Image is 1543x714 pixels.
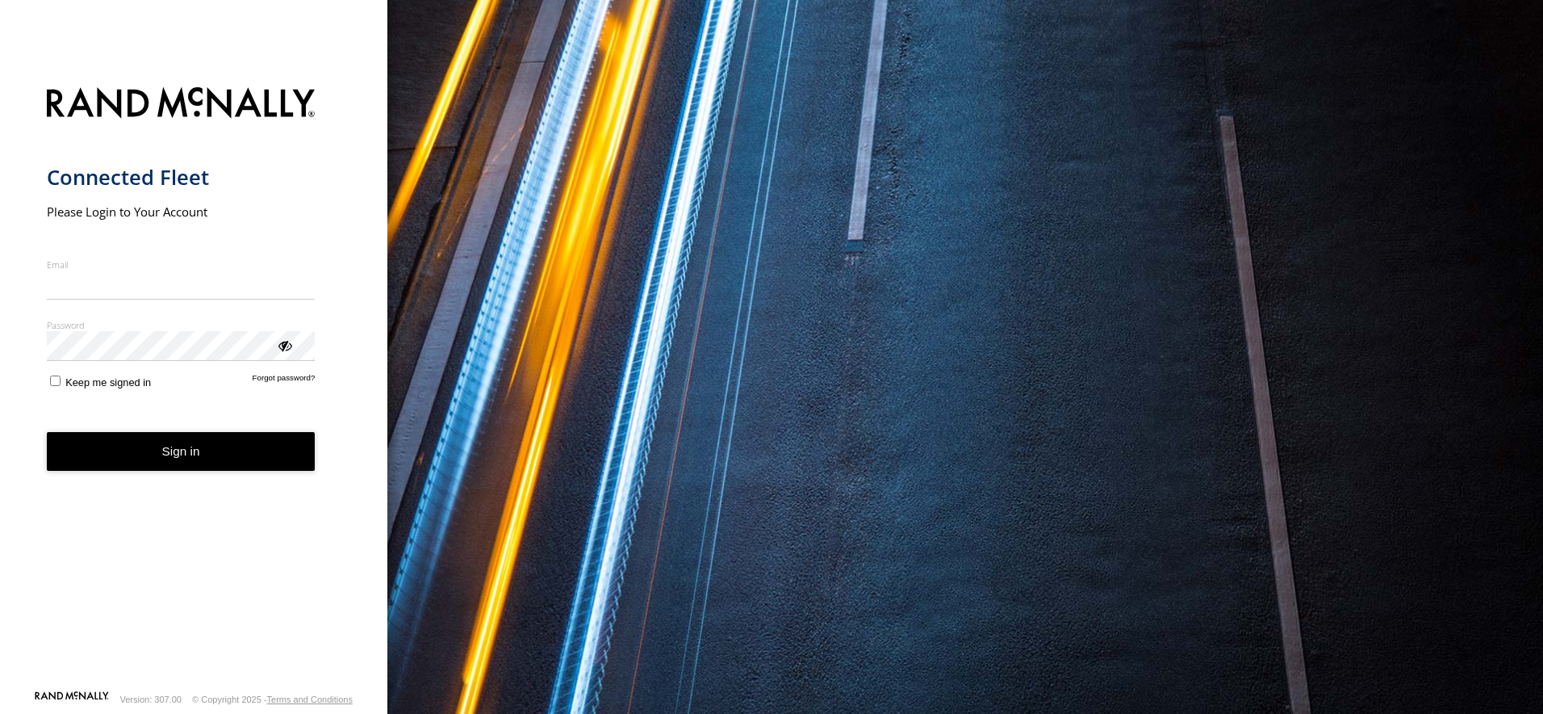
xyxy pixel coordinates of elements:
a: Terms and Conditions [267,695,353,704]
img: Rand McNally [47,84,316,125]
label: Email [47,258,316,271]
input: Keep me signed in [50,376,61,386]
form: main [47,78,341,690]
div: © Copyright 2025 - [192,695,353,704]
span: Keep me signed in [65,376,151,388]
h2: Please Login to Your Account [47,204,316,220]
div: ViewPassword [276,337,292,353]
h1: Connected Fleet [47,164,316,191]
button: Sign in [47,432,316,472]
label: Password [47,319,316,331]
a: Visit our Website [35,691,109,708]
a: Forgot password? [253,373,316,388]
div: Version: 307.00 [120,695,182,704]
